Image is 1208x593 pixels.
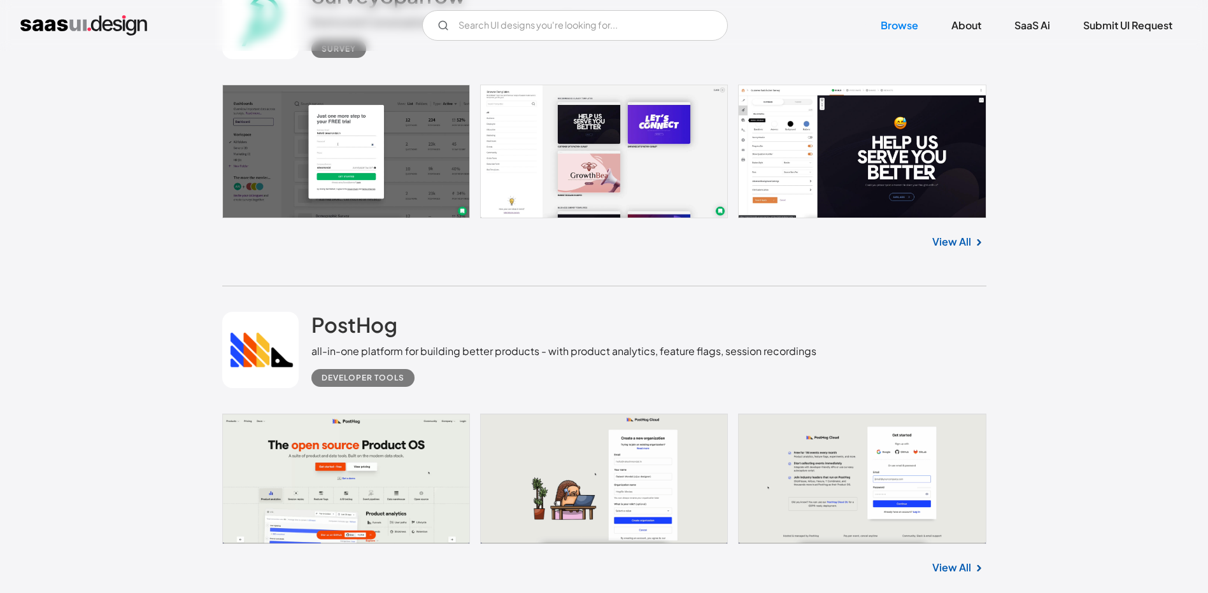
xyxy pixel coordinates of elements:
div: Developer tools [322,370,404,386]
a: SaaS Ai [999,11,1065,39]
div: all-in-one platform for building better products - with product analytics, feature flags, session... [311,344,816,359]
form: Email Form [422,10,728,41]
a: PostHog [311,312,397,344]
a: About [936,11,997,39]
input: Search UI designs you're looking for... [422,10,728,41]
a: View All [932,560,971,575]
h2: PostHog [311,312,397,337]
a: Browse [865,11,934,39]
a: View All [932,234,971,249]
a: home [20,15,147,36]
a: Submit UI Request [1068,11,1188,39]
